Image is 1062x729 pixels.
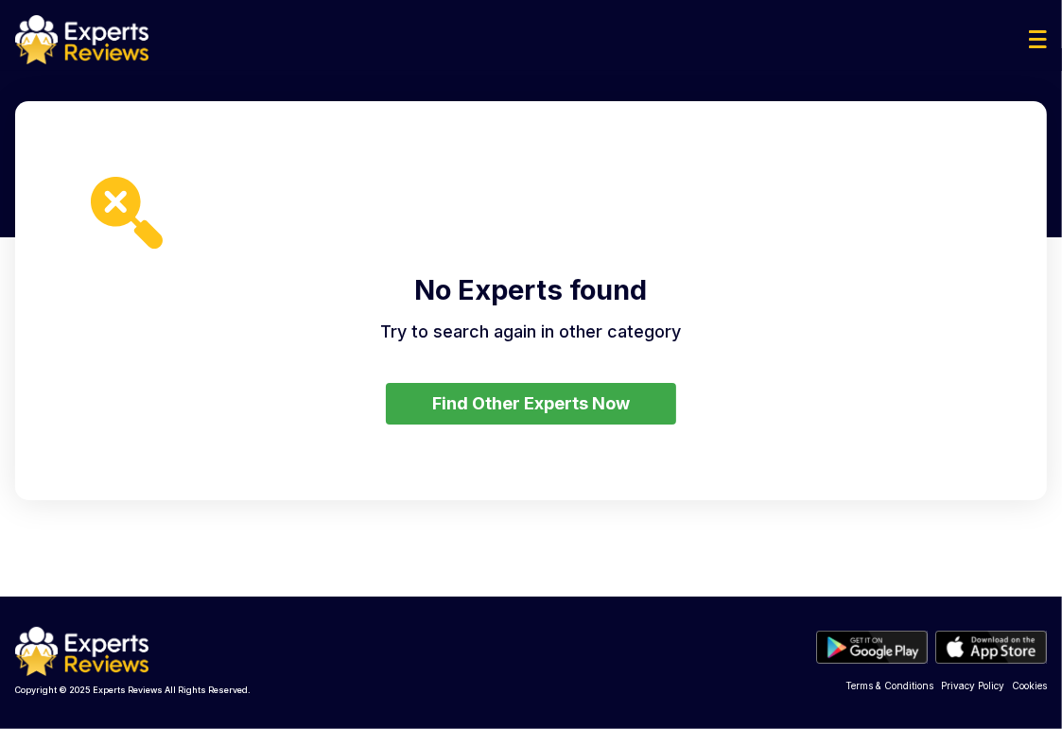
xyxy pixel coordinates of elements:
a: Privacy Policy [941,679,1004,693]
h2: No Experts found [91,275,971,305]
p: Copyright © 2025 Experts Reviews All Rights Reserved. [15,684,251,697]
a: Cookies [1012,679,1047,693]
img: search-yellow-icon [91,177,163,249]
img: play store btn [816,631,928,664]
img: logo [15,15,148,64]
a: Terms & Conditions [845,679,933,693]
img: Menu Icon [1029,30,1047,48]
p: Try to search again in other category [91,319,971,345]
img: apple store btn [935,631,1047,664]
button: Find Other Experts Now [386,383,676,425]
img: logo [15,627,148,676]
